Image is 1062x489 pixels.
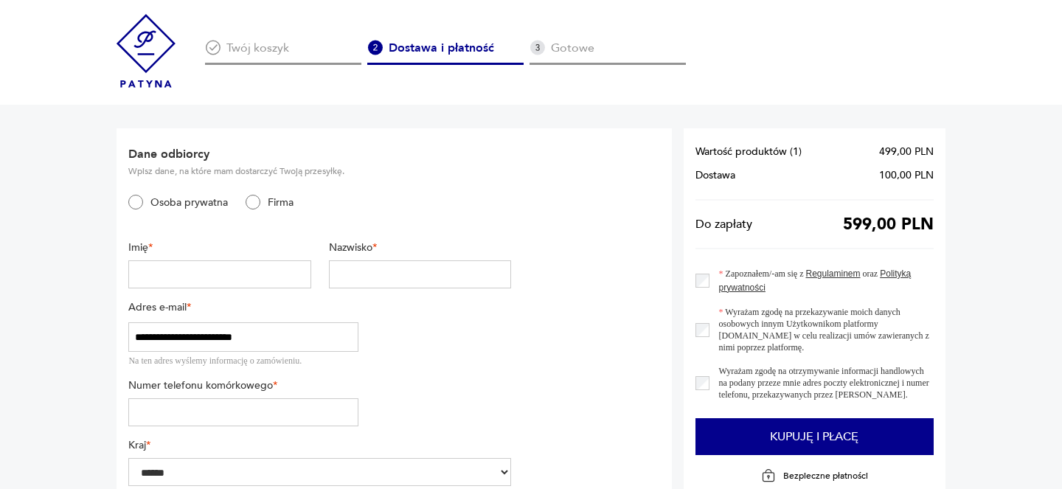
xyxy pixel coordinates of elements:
[367,40,383,55] img: Ikona
[128,355,358,367] div: Na ten adres wyślemy informację o zamówieniu.
[695,146,802,158] span: Wartość produktów ( 1 )
[260,195,294,209] label: Firma
[117,14,176,88] img: Patyna - sklep z meblami i dekoracjami vintage
[128,378,358,392] label: Numer telefonu komórkowego
[205,40,221,55] img: Ikona
[709,306,934,353] label: Wyrażam zgodę na przekazywanie moich danych osobowych innym Użytkownikom platformy [DOMAIN_NAME] ...
[783,470,868,482] p: Bezpieczne płatności
[879,170,934,181] span: 100,00 PLN
[530,40,686,65] div: Gotowe
[205,40,361,65] div: Twój koszyk
[128,146,511,162] h2: Dane odbiorcy
[128,240,311,254] label: Imię
[329,240,512,254] label: Nazwisko
[843,218,934,230] span: 599,00 PLN
[367,40,524,65] div: Dostawa i płatność
[709,365,934,400] label: Wyrażam zgodę na otrzymywanie informacji handlowych na podany przeze mnie adres poczty elektronic...
[879,146,934,158] span: 499,00 PLN
[761,468,776,483] img: Ikona kłódki
[128,165,511,177] p: Wpisz dane, na które mam dostarczyć Twoją przesyłkę.
[143,195,228,209] label: Osoba prywatna
[128,438,511,452] label: Kraj
[695,218,752,230] span: Do zapłaty
[719,268,912,293] a: Polityką prywatności
[806,268,861,279] a: Regulaminem
[128,300,358,314] label: Adres e-mail
[530,40,545,55] img: Ikona
[709,267,934,294] label: Zapoznałem/-am się z oraz
[695,170,735,181] span: Dostawa
[695,418,933,455] button: Kupuję i płacę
